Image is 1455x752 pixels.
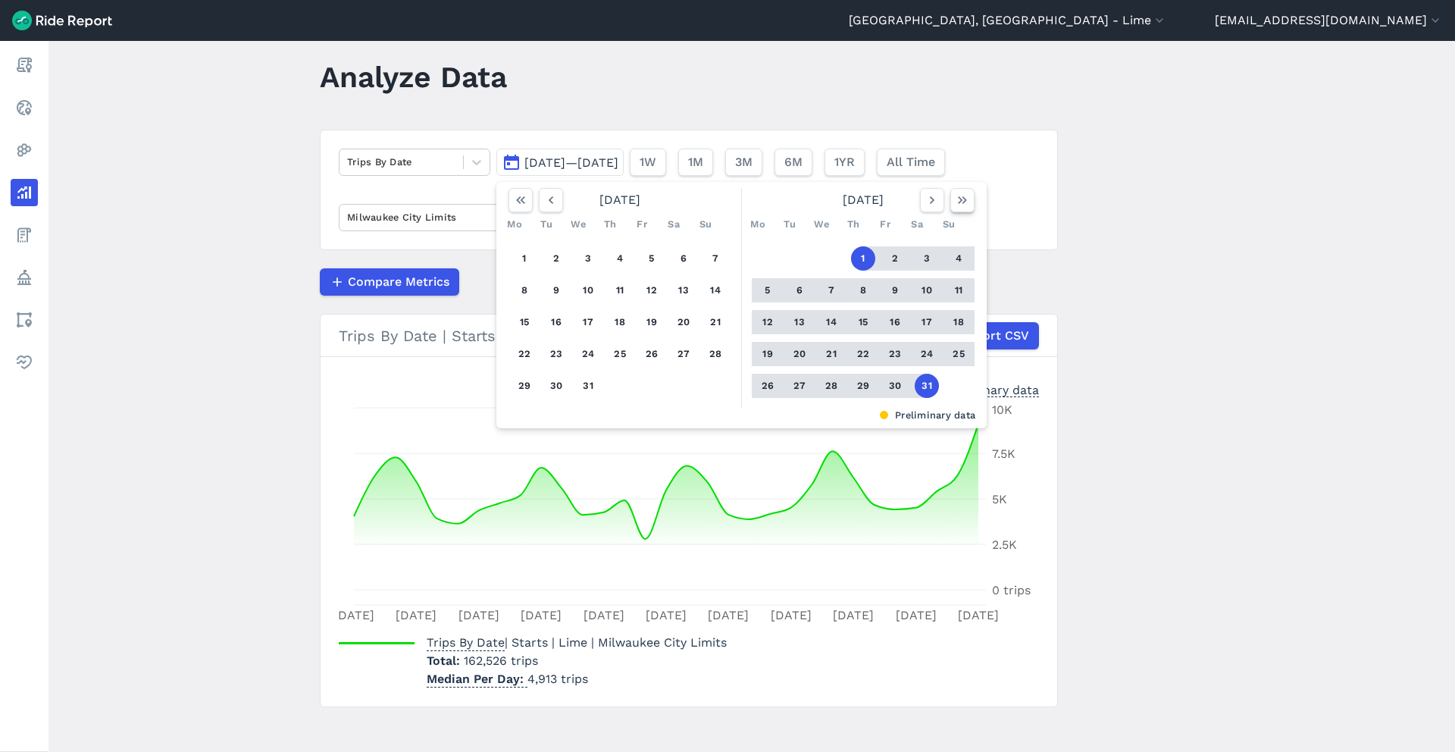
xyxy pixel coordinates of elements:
[11,52,38,79] a: Report
[809,212,834,237] div: We
[873,212,897,237] div: Fr
[937,212,961,237] div: Su
[576,342,600,366] button: 24
[771,608,812,622] tspan: [DATE]
[947,246,971,271] button: 4
[11,94,38,121] a: Realtime
[576,246,600,271] button: 3
[787,278,812,302] button: 6
[608,278,632,302] button: 11
[787,342,812,366] button: 20
[671,310,696,334] button: 20
[339,322,1039,349] div: Trips By Date | Starts | Lime | Milwaukee City Limits
[576,310,600,334] button: 17
[534,212,559,237] div: Tu
[756,310,780,334] button: 12
[348,273,449,291] span: Compare Metrics
[896,608,937,622] tspan: [DATE]
[512,246,537,271] button: 1
[819,374,843,398] button: 28
[915,310,939,334] button: 17
[778,212,802,237] div: Tu
[947,310,971,334] button: 18
[630,212,654,237] div: Fr
[608,246,632,271] button: 4
[819,278,843,302] button: 7
[576,278,600,302] button: 10
[851,278,875,302] button: 8
[883,246,907,271] button: 2
[883,342,907,366] button: 23
[11,349,38,376] a: Health
[833,608,874,622] tspan: [DATE]
[333,608,374,622] tspan: [DATE]
[427,635,727,650] span: | Starts | Lime | Milwaukee City Limits
[887,153,935,171] span: All Time
[678,149,713,176] button: 1M
[958,608,999,622] tspan: [DATE]
[693,212,718,237] div: Su
[746,188,981,212] div: [DATE]
[11,306,38,334] a: Areas
[774,149,812,176] button: 6M
[11,264,38,291] a: Policy
[630,149,666,176] button: 1W
[961,327,1029,345] span: Export CSV
[502,188,737,212] div: [DATE]
[851,374,875,398] button: 29
[905,212,929,237] div: Sa
[508,408,975,422] div: Preliminary data
[688,153,703,171] span: 1M
[703,246,727,271] button: 7
[640,310,664,334] button: 19
[787,310,812,334] button: 13
[819,342,843,366] button: 21
[915,278,939,302] button: 10
[427,670,727,688] p: 4,913 trips
[992,583,1031,597] tspan: 0 trips
[883,374,907,398] button: 30
[512,342,537,366] button: 22
[496,149,624,176] button: [DATE]—[DATE]
[502,212,527,237] div: Mo
[841,212,865,237] div: Th
[992,537,1017,552] tspan: 2.5K
[708,608,749,622] tspan: [DATE]
[725,149,762,176] button: 3M
[396,608,436,622] tspan: [DATE]
[703,342,727,366] button: 28
[11,179,38,206] a: Analyze
[883,310,907,334] button: 16
[851,310,875,334] button: 15
[947,342,971,366] button: 25
[521,608,562,622] tspan: [DATE]
[834,153,855,171] span: 1YR
[883,278,907,302] button: 9
[915,374,939,398] button: 31
[671,278,696,302] button: 13
[787,374,812,398] button: 27
[512,374,537,398] button: 29
[703,310,727,334] button: 21
[640,246,664,271] button: 5
[947,278,971,302] button: 11
[784,153,803,171] span: 6M
[458,608,499,622] tspan: [DATE]
[646,608,687,622] tspan: [DATE]
[1215,11,1443,30] button: [EMAIL_ADDRESS][DOMAIN_NAME]
[427,667,527,688] span: Median Per Day
[608,310,632,334] button: 18
[512,278,537,302] button: 8
[512,310,537,334] button: 15
[320,268,459,296] button: Compare Metrics
[915,342,939,366] button: 24
[524,155,618,170] span: [DATE]—[DATE]
[608,342,632,366] button: 25
[992,492,1007,506] tspan: 5K
[464,653,538,668] span: 162,526 trips
[746,212,770,237] div: Mo
[662,212,686,237] div: Sa
[819,310,843,334] button: 14
[544,278,568,302] button: 9
[427,653,464,668] span: Total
